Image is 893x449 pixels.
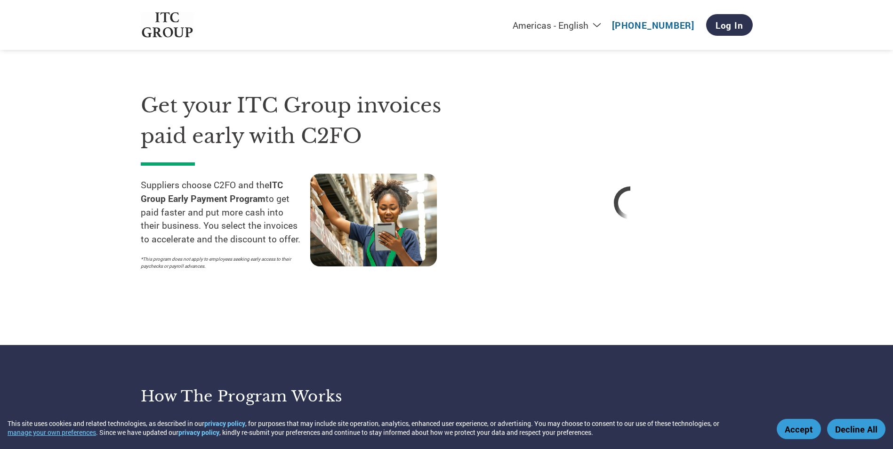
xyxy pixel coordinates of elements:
button: manage your own preferences [8,428,96,437]
img: supply chain worker [310,174,437,266]
strong: ITC Group Early Payment Program [141,179,283,204]
p: Suppliers choose C2FO and the to get paid faster and put more cash into their business. You selec... [141,178,310,246]
button: Decline All [827,419,885,439]
button: Accept [777,419,821,439]
h1: Get your ITC Group invoices paid early with C2FO [141,90,480,151]
a: [PHONE_NUMBER] [612,19,694,31]
a: privacy policy [178,428,219,437]
a: privacy policy [204,419,245,428]
div: This site uses cookies and related technologies, as described in our , for purposes that may incl... [8,419,763,437]
img: ITC Group [141,12,194,38]
h3: How the program works [141,387,435,406]
p: *This program does not apply to employees seeking early access to their paychecks or payroll adva... [141,256,301,270]
a: Log In [706,14,753,36]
